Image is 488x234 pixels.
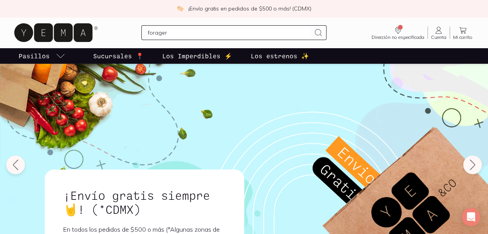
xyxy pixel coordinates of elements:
a: pasillo-todos-link [17,48,67,64]
p: ¡Envío gratis en pedidos de $500 o más! (CDMX) [188,5,311,12]
a: Mi carrito [450,26,476,40]
p: Los estrenos ✨ [251,51,309,61]
h1: ¡Envío gratis siempre🤘! (*CDMX) [63,188,226,216]
a: Cuenta [428,26,450,40]
a: Los Imperdibles ⚡️ [161,48,234,64]
a: Los estrenos ✨ [249,48,311,64]
span: Dirección no especificada [372,35,424,40]
img: check [177,5,184,12]
p: Sucursales 📍 [93,51,144,61]
p: Los Imperdibles ⚡️ [162,51,232,61]
p: Pasillos [19,51,50,61]
a: Sucursales 📍 [92,48,145,64]
input: Busca los mejores productos [148,28,311,37]
span: Mi carrito [453,35,472,40]
span: Cuenta [431,35,446,40]
a: Dirección no especificada [368,26,427,40]
div: Open Intercom Messenger [462,208,480,226]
